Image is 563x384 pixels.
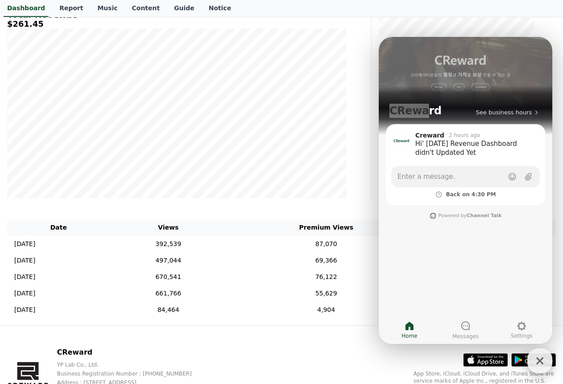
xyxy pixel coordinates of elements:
p: YP Lab Co., Ltd. [57,361,206,368]
th: Date [7,219,110,236]
h5: $261.45 [7,20,346,28]
td: 87,070 [227,236,426,252]
p: Business Registration Number : [PHONE_NUMBER] [57,370,206,377]
p: [DATE] [14,289,35,298]
p: CReward [57,347,206,358]
p: [DATE] [14,272,35,282]
td: 55,629 [227,285,426,302]
p: [DATE] [14,239,35,249]
td: 497,044 [110,252,227,269]
iframe: Channel chat [379,37,552,344]
th: Views [110,219,227,236]
th: Premium Views [227,219,426,236]
td: 76,122 [227,269,426,285]
td: 392,539 [110,236,227,252]
p: [DATE] [14,256,35,265]
td: 4,904 [227,302,426,318]
p: [DATE] [14,305,35,315]
td: 661,766 [110,285,227,302]
td: 670,541 [110,269,227,285]
td: 69,366 [227,252,426,269]
td: 84,464 [110,302,227,318]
